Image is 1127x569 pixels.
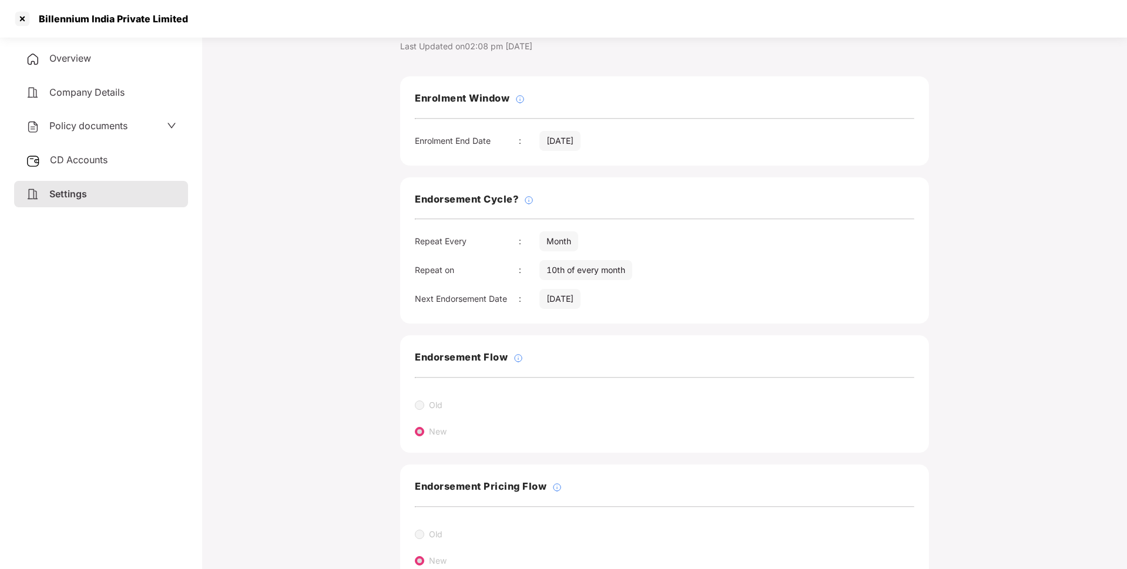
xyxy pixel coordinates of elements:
div: Billennium India Private Limited [32,13,188,25]
h3: Endorsement Pricing Flow [415,479,546,494]
img: svg+xml;base64,PHN2ZyB4bWxucz0iaHR0cDovL3d3dy53My5vcmcvMjAwMC9zdmciIHdpZHRoPSIyNCIgaGVpZ2h0PSIyNC... [26,187,40,201]
div: : [519,134,539,147]
img: svg+xml;base64,PHN2ZyB3aWR0aD0iMjUiIGhlaWdodD0iMjQiIHZpZXdCb3g9IjAgMCAyNSAyNCIgZmlsbD0ibm9uZSIgeG... [26,154,41,168]
img: svg+xml;base64,PHN2ZyB4bWxucz0iaHR0cDovL3d3dy53My5vcmcvMjAwMC9zdmciIHdpZHRoPSIyNCIgaGVpZ2h0PSIyNC... [26,52,40,66]
div: : [519,235,539,248]
div: Enrolment End Date [415,134,519,147]
img: svg+xml;base64,PHN2ZyBpZD0iSW5mb18tXzMyeDMyIiBkYXRhLW5hbWU9IkluZm8gLSAzMngzMiIgeG1sbnM9Imh0dHA6Ly... [515,95,525,104]
div: : [519,264,539,277]
div: Repeat Every [415,235,519,248]
img: svg+xml;base64,PHN2ZyBpZD0iSW5mb18tXzMyeDMyIiBkYXRhLW5hbWU9IkluZm8gLSAzMngzMiIgeG1sbnM9Imh0dHA6Ly... [514,353,523,363]
span: Policy documents [49,120,128,132]
div: [DATE] [539,131,581,151]
span: down [167,121,176,130]
label: New [429,555,447,565]
div: Month [539,231,578,251]
div: 10th of every month [539,260,632,280]
img: svg+xml;base64,PHN2ZyB4bWxucz0iaHR0cDovL3d3dy53My5vcmcvMjAwMC9zdmciIHdpZHRoPSIyNCIgaGVpZ2h0PSIyNC... [26,120,40,134]
div: [DATE] [539,289,581,309]
div: Next Endorsement Date [415,292,519,305]
h3: Endorsement Flow [415,350,508,365]
label: Old [429,529,442,539]
label: Old [429,400,442,410]
div: : [519,292,539,305]
span: Overview [49,52,91,64]
span: Company Details [49,86,125,98]
div: Last Updated on 02:08 pm [DATE] [400,40,929,53]
div: Repeat on [415,264,519,277]
h3: Endorsement Cycle? [415,192,518,207]
label: New [429,426,447,436]
img: svg+xml;base64,PHN2ZyBpZD0iSW5mb18tXzMyeDMyIiBkYXRhLW5hbWU9IkluZm8gLSAzMngzMiIgeG1sbnM9Imh0dHA6Ly... [552,483,562,492]
span: CD Accounts [50,154,108,166]
img: svg+xml;base64,PHN2ZyB4bWxucz0iaHR0cDovL3d3dy53My5vcmcvMjAwMC9zdmciIHdpZHRoPSIyNCIgaGVpZ2h0PSIyNC... [26,86,40,100]
span: Settings [49,188,87,200]
img: svg+xml;base64,PHN2ZyBpZD0iSW5mb18tXzMyeDMyIiBkYXRhLW5hbWU9IkluZm8gLSAzMngzMiIgeG1sbnM9Imh0dHA6Ly... [524,196,534,205]
h3: Enrolment Window [415,91,509,106]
